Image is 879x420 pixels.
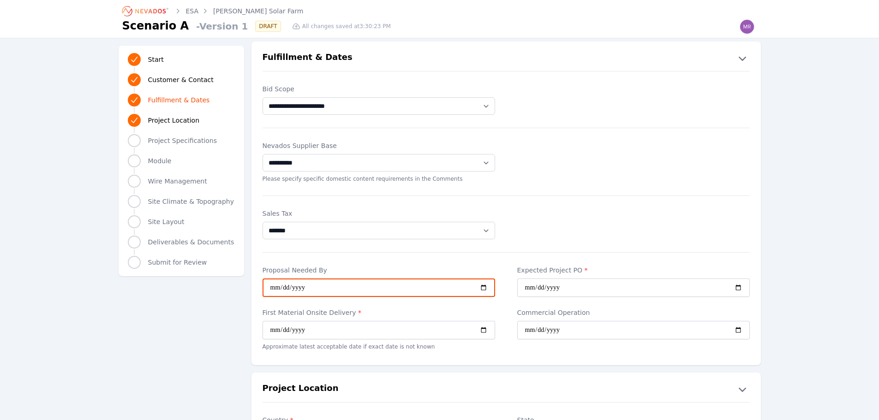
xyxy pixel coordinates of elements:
[263,266,495,275] label: Proposal Needed By
[186,6,199,16] a: ESA
[122,4,304,18] nav: Breadcrumb
[148,75,214,84] span: Customer & Contact
[148,197,234,206] span: Site Climate & Topography
[263,175,495,183] p: Please specify specific domestic content requirements in the Comments
[148,116,200,125] span: Project Location
[251,382,761,396] button: Project Location
[263,141,495,150] label: Nevados Supplier Base
[263,51,353,65] h2: Fulfillment & Dates
[128,51,235,271] nav: Progress
[263,84,495,94] label: Bid Scope
[148,95,210,105] span: Fulfillment & Dates
[263,382,339,396] h2: Project Location
[148,177,207,186] span: Wire Management
[302,23,391,30] span: All changes saved at 3:30:23 PM
[148,217,185,226] span: Site Layout
[263,308,495,317] label: First Material Onsite Delivery
[255,21,281,32] div: DRAFT
[263,343,495,350] p: Approximate latest acceptable date if exact date is not known
[122,18,189,33] h1: Scenario A
[251,51,761,65] button: Fulfillment & Dates
[148,156,172,166] span: Module
[148,136,217,145] span: Project Specifications
[192,20,248,33] span: - Version 1
[148,55,164,64] span: Start
[740,19,754,34] img: mruston@esa-solar.com
[263,209,495,218] label: Sales Tax
[148,258,207,267] span: Submit for Review
[213,6,303,16] a: [PERSON_NAME] Solar Farm
[517,308,750,317] label: Commercial Operation
[148,237,234,247] span: Deliverables & Documents
[517,266,750,275] label: Expected Project PO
